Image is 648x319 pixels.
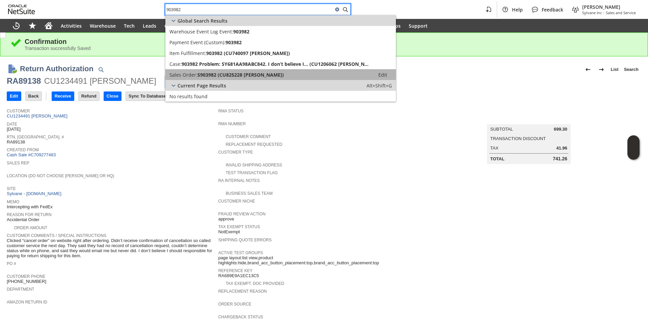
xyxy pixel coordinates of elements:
svg: Search [341,5,349,14]
span: 903982 [225,39,242,46]
svg: Home [45,22,53,30]
span: Leads [143,23,156,29]
span: 903982 (CU740097 [PERSON_NAME]) [206,50,290,56]
a: Sales Rep [7,161,29,165]
img: Quick Find [97,65,105,74]
a: Tax Exempt Status [218,224,260,229]
a: Customer [7,109,30,113]
span: Alt+Shift+G [367,82,392,89]
span: Activities [61,23,82,29]
a: Date [7,122,17,127]
span: page layout:list view,product highlights:hide,brand_acc_button_placement:top,brand_acc_button_pla... [218,255,427,266]
a: Customer Type [218,150,253,155]
span: Tech [124,23,135,29]
div: Confirmation [25,38,638,46]
a: Invalid Shipping Address [226,163,282,167]
a: Cash Sale #C709277483 [7,152,56,157]
span: 741.26 [553,156,567,162]
span: Help [512,6,523,13]
a: Payment Event (Custom):903982Edit: [165,37,396,48]
a: Customer Niche [218,199,255,204]
span: [DATE] [7,127,21,132]
a: RMA Number [218,122,246,126]
div: RA89138 [7,76,41,86]
a: Sales Order:S903982 (CU825228 [PERSON_NAME])Edit: [165,69,396,80]
span: Item Fulfillment: [169,50,206,56]
span: Oracle Guided Learning Widget. To move around, please hold and drag [627,148,640,160]
span: Support [409,23,428,29]
a: List [608,64,621,75]
a: Tech [120,19,139,32]
a: Business Sales Team [226,191,273,196]
a: Sylvane - [DOMAIN_NAME] [7,191,63,196]
span: RA89138 [7,139,25,145]
svg: Recent Records [12,22,20,30]
span: Feedback [542,6,563,13]
a: Customer Comments / Special Instructions [7,233,106,238]
a: Site [7,186,16,191]
span: Clicked “cancel order” on website right after ordering. Didn’t receive confirmation of cancellati... [7,238,215,259]
span: 903982 [233,28,249,35]
iframe: Click here to launch Oracle Guided Learning Help Panel [627,135,640,160]
a: Amazon Return ID [7,300,47,304]
a: Subtotal [490,127,513,132]
a: Shipping Quote Errors [218,238,272,242]
span: 903982 Problem: SY681AA98ABC842. I don’t believe I... (CU1206062 [PERSON_NAME]) [182,61,371,67]
a: Support [405,19,432,32]
a: Tax Exempt. Doc Provided [226,281,284,286]
a: Replacement Requested [226,142,282,147]
a: RMA Status [218,109,244,113]
a: Activities [57,19,86,32]
a: Leads [139,19,160,32]
a: Edit: [371,71,395,79]
a: Replacement reason [218,289,267,294]
div: Pending Receipt [164,76,210,88]
span: - [603,10,604,15]
span: Case: [169,61,182,67]
a: Case:903982 Problem: SY681AA98ABC842. I don’t believe I... (CU1206062 [PERSON_NAME])Edit: [165,58,396,69]
input: Receive [52,92,74,101]
input: Search [165,5,333,14]
span: Sales Order: [169,72,197,78]
input: Sync To Database [126,92,169,101]
a: Reference Key [218,268,252,273]
span: [PERSON_NAME] [582,4,636,10]
a: Fraud Review Action [218,212,266,216]
img: Next [597,65,605,74]
div: CU1234491 [PERSON_NAME] [44,76,156,86]
a: Department [7,287,34,292]
input: Close [104,92,121,101]
span: NotExempt [218,229,240,235]
span: No results found [169,93,208,100]
span: RA689E9A1EC13C5 [218,273,259,278]
div: Shortcuts [24,19,40,32]
a: Order Amount [14,225,47,230]
a: Tax [490,145,498,151]
svg: logo [8,5,35,14]
a: Opportunities [160,19,201,32]
a: Rtn. [GEOGRAPHIC_DATA]. # [7,135,64,139]
span: Sales and Service [606,10,636,15]
span: Intercepting with FedEx [7,204,53,210]
a: Customer Phone [7,274,45,279]
a: Location (Do Not Choose [PERSON_NAME] or HQ) [7,174,114,178]
input: Back [26,92,42,101]
span: Accidental Order [7,217,39,222]
span: 699.30 [554,127,567,132]
span: Current Page Results [178,82,226,89]
img: Previous [584,65,592,74]
a: Memo [7,200,19,204]
a: CU1234491 [PERSON_NAME] [7,113,69,118]
span: 41.96 [556,145,567,151]
a: Created From [7,148,39,152]
span: [PHONE_NUMBER] [7,279,46,284]
a: Transaction Discount [490,136,546,141]
a: Active Test Groups [218,250,263,255]
a: RA Internal Notes [218,178,260,183]
a: No results found [165,91,396,102]
div: Transaction successfully Saved [25,46,638,51]
span: Sylvane Inc [582,10,602,15]
a: Warehouse [86,19,120,32]
svg: Shortcuts [28,22,36,30]
a: Test Transaction Flag [226,170,278,175]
